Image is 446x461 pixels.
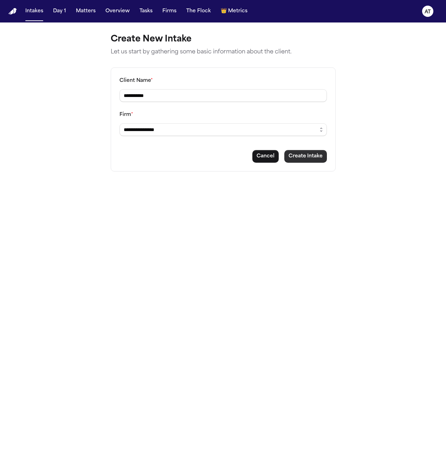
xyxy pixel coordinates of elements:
h1: Create New Intake [111,34,336,45]
button: Overview [103,5,132,18]
p: Let us start by gathering some basic information about the client. [111,48,336,56]
label: Firm [119,112,133,117]
button: Matters [73,5,98,18]
img: Finch Logo [8,8,17,15]
button: Tasks [137,5,155,18]
a: Home [8,8,17,15]
button: Cancel intake creation [252,150,279,163]
button: crownMetrics [218,5,250,18]
input: Client name [119,89,327,102]
input: Select a firm [119,123,327,136]
button: Intakes [22,5,46,18]
button: The Flock [183,5,214,18]
label: Client Name [119,78,153,83]
button: Firms [160,5,179,18]
button: Day 1 [50,5,69,18]
button: Create intake [284,150,327,163]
